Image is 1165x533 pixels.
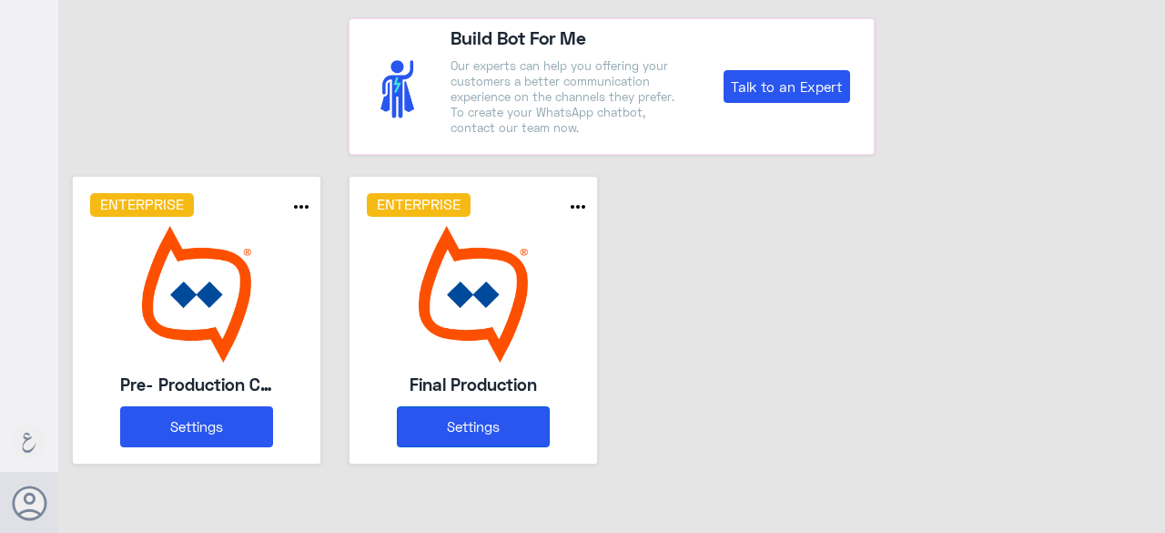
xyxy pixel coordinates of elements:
a: Talk to an Expert [724,70,850,103]
h6: Enterprise [367,193,471,217]
h6: Enterprise [90,193,195,217]
button: Settings [397,406,550,447]
p: Our experts can help you offering your customers a better communication experience on the channel... [451,58,685,136]
button: Avatar [12,486,46,520]
img: bot image [90,226,304,363]
img: 118748111652893 [367,226,581,363]
h5: Pre- Production CAE [120,372,273,397]
button: more_horiz [567,196,589,222]
i: more_horiz [567,196,589,218]
button: Settings [120,406,273,447]
i: more_horiz [290,196,312,218]
h5: Final Production [397,372,550,397]
h4: Build Bot For Me [451,24,685,51]
button: more_horiz [290,196,312,222]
